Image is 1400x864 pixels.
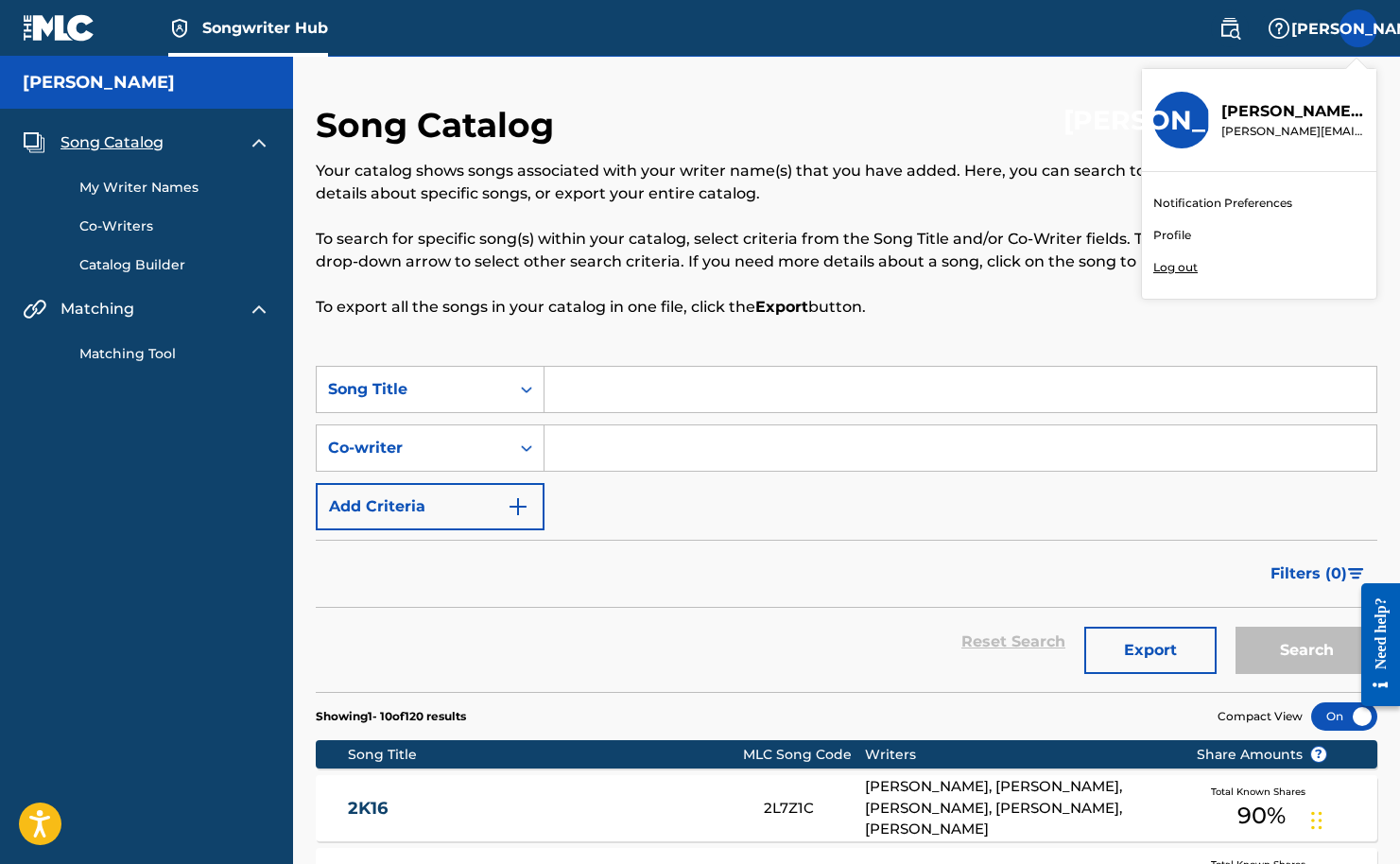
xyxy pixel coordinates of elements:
button: Export [1084,627,1217,674]
img: expand [248,131,270,154]
iframe: Chat Widget [1305,773,1400,864]
p: To export all the songs in your catalog in one file, click the button. [316,296,1377,319]
span: Compact View [1218,708,1303,725]
p: Showing 1 - 10 of 120 results [316,708,466,725]
img: MLC Logo [23,14,95,42]
a: Public Search [1211,9,1249,47]
span: Filters ( 0 ) [1270,562,1347,585]
img: 9d2ae6d4665cec9f34b9.svg [507,495,529,518]
div: Co-writer [328,437,498,459]
div: Song Title [348,745,744,765]
p: Jasmine Ortiz [1221,100,1365,123]
span: Share Amounts [1197,745,1327,765]
span: Song Catalog [60,131,164,154]
a: Profile [1153,227,1191,244]
p: Log out [1153,259,1198,276]
div: Song Title [328,378,498,401]
a: 2K16 [348,798,738,820]
div: User Menu [1340,9,1377,47]
strong: Export [755,298,808,316]
img: expand [248,298,270,320]
img: search [1219,17,1241,40]
button: Filters (0) [1259,550,1377,597]
p: jasmine@mr305.com [1221,123,1365,140]
img: Song Catalog [23,131,45,154]
a: Matching Tool [79,344,270,364]
a: Song CatalogSong Catalog [23,131,164,154]
a: Catalog Builder [79,255,270,275]
a: My Writer Names [79,178,270,198]
h2: Song Catalog [316,104,563,147]
span: 90 % [1237,799,1286,833]
a: Co-Writers [79,216,270,236]
span: Songwriter Hub [202,17,328,39]
a: Notification Preferences [1153,195,1292,212]
div: Help [1260,9,1298,47]
div: MLC Song Code [743,745,864,765]
img: Top Rightsholder [168,17,191,40]
div: [PERSON_NAME], [PERSON_NAME], [PERSON_NAME], [PERSON_NAME], [PERSON_NAME] [865,776,1167,840]
p: To search for specific song(s) within your catalog, select criteria from the Song Title and/or Co... [316,228,1377,273]
div: Drag [1311,792,1322,849]
button: Add Criteria [316,483,544,530]
img: help [1268,17,1290,40]
h3: [PERSON_NAME] [1063,104,1301,137]
img: Matching [23,298,46,320]
iframe: Resource Center [1347,569,1400,721]
h5: Albaro Lenier Mesa [23,72,175,94]
span: Matching [60,298,134,320]
span: Total Known Shares [1211,785,1313,799]
div: 2L7Z1C [764,798,865,820]
span: ? [1311,747,1326,762]
p: Your catalog shows songs associated with your writer name(s) that you have added. Here, you can s... [316,160,1377,205]
div: Writers [865,745,1167,765]
form: Search Form [316,366,1377,692]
